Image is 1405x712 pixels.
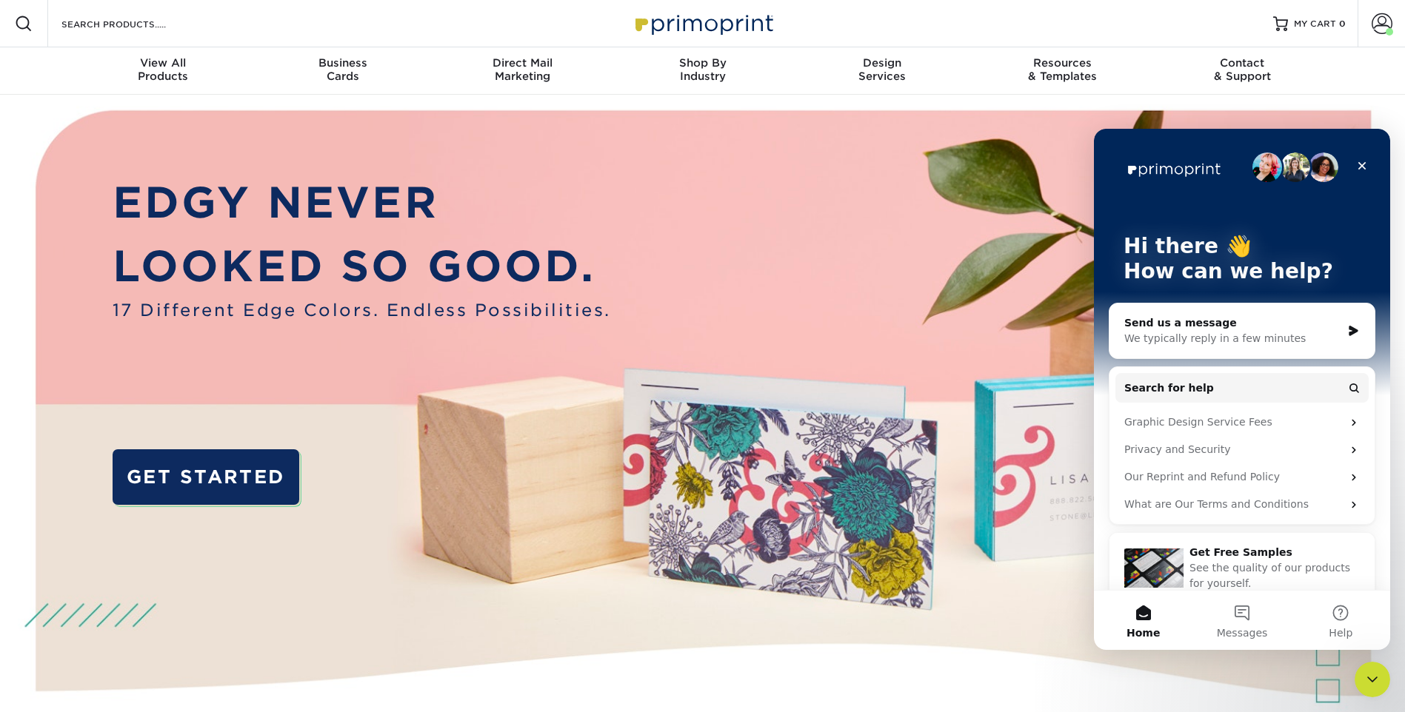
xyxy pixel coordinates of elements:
img: Primoprint [629,7,777,39]
span: 0 [1339,19,1346,29]
div: & Support [1152,56,1332,83]
iframe: Intercom live chat [1094,129,1390,650]
div: Industry [613,56,792,83]
span: Design [792,56,972,70]
span: MY CART [1294,18,1336,30]
span: 17 Different Edge Colors. Endless Possibilities. [113,298,611,323]
div: Products [73,56,253,83]
div: Marketing [433,56,613,83]
a: Contact& Support [1152,47,1332,95]
span: Contact [1152,56,1332,70]
p: LOOKED SO GOOD. [113,235,611,298]
iframe: Google Customer Reviews [4,667,126,707]
a: Shop ByIndustry [613,47,792,95]
a: GET STARTED [113,449,299,505]
a: Direct MailMarketing [433,47,613,95]
div: Services [792,56,972,83]
span: Shop By [613,56,792,70]
a: Resources& Templates [972,47,1152,95]
iframe: Intercom live chat [1355,662,1390,697]
span: Business [253,56,433,70]
input: SEARCH PRODUCTS..... [60,15,204,33]
a: BusinessCards [253,47,433,95]
a: DesignServices [792,47,972,95]
a: View AllProducts [73,47,253,95]
span: Direct Mail [433,56,613,70]
div: & Templates [972,56,1152,83]
div: Cards [253,56,433,83]
span: Resources [972,56,1152,70]
span: View All [73,56,253,70]
p: EDGY NEVER [113,171,611,234]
